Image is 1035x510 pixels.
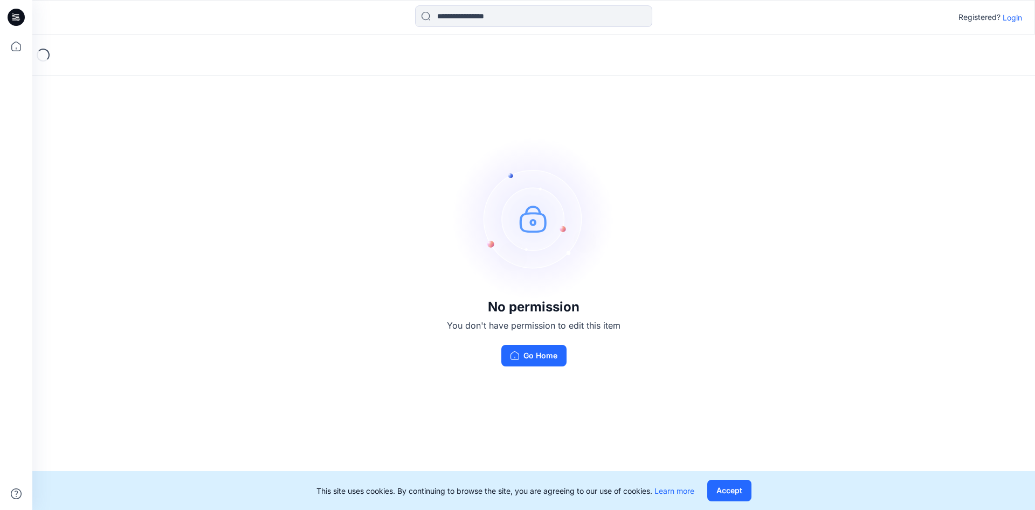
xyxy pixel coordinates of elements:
p: You don't have permission to edit this item [447,319,620,332]
p: Registered? [958,11,1000,24]
h3: No permission [447,300,620,315]
p: Login [1003,12,1022,23]
button: Go Home [501,345,567,366]
a: Learn more [654,486,694,495]
img: no-perm.svg [453,138,615,300]
p: This site uses cookies. By continuing to browse the site, you are agreeing to our use of cookies. [316,485,694,497]
button: Accept [707,480,751,501]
